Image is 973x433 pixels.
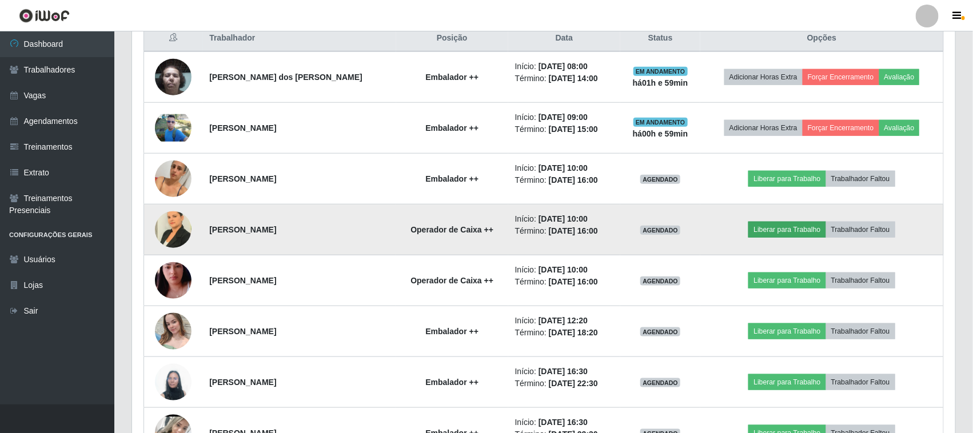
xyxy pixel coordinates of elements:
span: AGENDADO [640,175,680,184]
time: [DATE] 08:00 [539,62,588,71]
button: Liberar para Trabalho [748,323,826,339]
strong: [PERSON_NAME] [209,276,276,285]
button: Trabalhador Faltou [826,171,895,187]
strong: Embalador ++ [425,327,478,336]
th: Posição [396,25,508,52]
strong: [PERSON_NAME] [209,174,276,183]
time: [DATE] 12:20 [539,316,588,325]
button: Trabalhador Faltou [826,323,895,339]
strong: Operador de Caixa ++ [410,276,493,285]
button: Adicionar Horas Extra [724,69,803,85]
strong: [PERSON_NAME] [209,225,276,234]
time: [DATE] 09:00 [539,113,588,122]
strong: Embalador ++ [425,378,478,387]
li: Início: [515,264,613,276]
li: Término: [515,378,613,390]
button: Liberar para Trabalho [748,374,826,390]
button: Liberar para Trabalho [748,272,826,288]
button: Liberar para Trabalho [748,171,826,187]
time: [DATE] 15:00 [549,125,598,134]
img: 1730387044768.jpeg [155,205,192,254]
th: Data [508,25,620,52]
img: 1657575579568.jpeg [155,53,192,101]
li: Início: [515,315,613,327]
li: Início: [515,162,613,174]
button: Liberar para Trabalho [748,222,826,238]
strong: Embalador ++ [425,73,478,82]
li: Término: [515,174,613,186]
span: AGENDADO [640,276,680,286]
img: 1754840116013.jpeg [155,248,192,313]
li: Término: [515,276,613,288]
button: Forçar Encerramento [803,120,879,136]
button: Trabalhador Faltou [826,272,895,288]
button: Forçar Encerramento [803,69,879,85]
strong: [PERSON_NAME] [209,327,276,336]
strong: Operador de Caixa ++ [410,225,493,234]
span: AGENDADO [640,327,680,336]
img: CoreUI Logo [19,9,70,23]
span: AGENDADO [640,378,680,387]
time: [DATE] 16:00 [549,277,598,286]
span: AGENDADO [640,226,680,235]
strong: há 01 h e 59 min [633,78,688,87]
time: [DATE] 16:30 [539,367,588,376]
li: Início: [515,61,613,73]
button: Adicionar Horas Extra [724,120,803,136]
time: [DATE] 22:30 [549,379,598,388]
strong: [PERSON_NAME] [209,378,276,387]
li: Início: [515,366,613,378]
li: Término: [515,225,613,237]
li: Término: [515,73,613,85]
li: Início: [515,111,613,123]
th: Opções [700,25,943,52]
img: 1754941954755.jpeg [155,146,192,211]
strong: [PERSON_NAME] [209,123,276,133]
img: 1743980608133.jpeg [155,307,192,355]
time: [DATE] 16:00 [549,175,598,185]
time: [DATE] 16:00 [549,226,598,235]
span: EM ANDAMENTO [633,67,688,76]
time: [DATE] 10:00 [539,214,588,223]
span: EM ANDAMENTO [633,118,688,127]
strong: Embalador ++ [425,174,478,183]
time: [DATE] 18:20 [549,328,598,337]
li: Início: [515,416,613,428]
img: 1712327669024.jpeg [155,358,192,406]
th: Trabalhador [202,25,396,52]
strong: [PERSON_NAME] dos [PERSON_NAME] [209,73,362,82]
time: [DATE] 10:00 [539,265,588,274]
button: Avaliação [879,120,920,136]
th: Status [620,25,700,52]
strong: há 00 h e 59 min [633,129,688,138]
li: Término: [515,327,613,339]
strong: Embalador ++ [425,123,478,133]
img: 1742358454044.jpeg [155,114,192,142]
time: [DATE] 10:00 [539,163,588,173]
time: [DATE] 14:00 [549,74,598,83]
li: Término: [515,123,613,135]
button: Avaliação [879,69,920,85]
button: Trabalhador Faltou [826,374,895,390]
time: [DATE] 16:30 [539,418,588,427]
button: Trabalhador Faltou [826,222,895,238]
li: Início: [515,213,613,225]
